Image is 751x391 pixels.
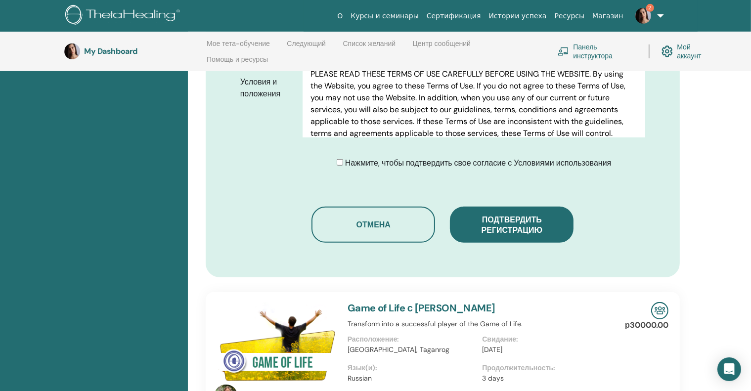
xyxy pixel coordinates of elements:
[356,219,391,230] span: Отмена
[348,319,617,329] p: Transform into a successful player of the Game of Life.
[343,40,396,55] a: Список желаний
[233,73,303,103] label: Условия и положения
[558,41,637,62] a: Панель инструктора
[65,5,183,27] img: logo.png
[311,207,435,243] button: Отмена
[310,68,637,139] p: PLEASE READ THESE TERMS OF USE CAREFULLY BEFORE USING THE WEBSITE. By using the Website, you agre...
[348,334,477,345] p: Расположение:
[662,41,716,62] a: Мой аккаунт
[651,302,668,319] img: In-Person Seminar
[635,8,651,24] img: default.jpg
[646,4,654,12] span: 2
[485,7,551,25] a: Истории успеха
[625,319,668,331] p: р30000.00
[558,47,569,56] img: chalkboard-teacher.svg
[348,345,477,355] p: [GEOGRAPHIC_DATA], Taganrog
[717,357,741,381] div: Open Intercom Messenger
[482,345,611,355] p: [DATE]
[450,207,574,243] button: Подтвердить регистрацию
[207,55,268,71] a: Помощь и ресурсы
[84,46,183,56] h3: My Dashboard
[333,7,347,25] a: О
[287,40,326,55] a: Следующий
[551,7,589,25] a: Ресурсы
[482,215,542,235] span: Подтвердить регистрацию
[207,40,270,55] a: Мое тета-обучение
[413,40,471,55] a: Центр сообщений
[348,363,477,373] p: Язык(и):
[214,302,336,388] img: Game of Life
[482,334,611,345] p: Свидание:
[482,373,611,384] p: 3 days
[482,363,611,373] p: Продолжительность:
[347,7,423,25] a: Курсы и семинары
[64,43,80,59] img: default.jpg
[348,302,495,314] a: Game of Life с [PERSON_NAME]
[588,7,627,25] a: Магазин
[348,373,477,384] p: Russian
[423,7,485,25] a: Сертификация
[345,158,612,168] span: Нажмите, чтобы подтвердить свое согласие с Условиями использования
[662,43,673,59] img: cog.svg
